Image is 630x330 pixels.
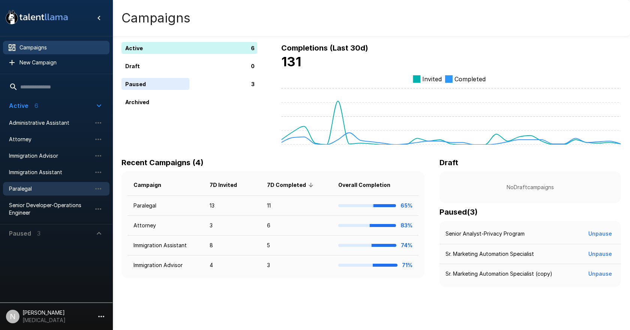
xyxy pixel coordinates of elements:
[451,184,609,191] p: No Draft campaigns
[251,80,255,88] p: 3
[204,255,261,275] td: 4
[585,247,615,261] button: Unpause
[445,270,552,278] p: Sr. Marketing Automation Specialist (copy)
[439,158,458,167] b: Draft
[251,44,255,52] p: 6
[338,181,400,190] span: Overall Completion
[281,54,301,69] b: 131
[261,255,332,275] td: 3
[121,10,190,26] h4: Campaigns
[127,255,204,275] td: Immigration Advisor
[402,262,412,268] b: 71%
[445,230,525,237] p: Senior Analyst-Privacy Program
[400,222,412,228] b: 83%
[281,43,368,52] b: Completions (Last 30d)
[261,216,332,236] td: 6
[127,236,204,255] td: Immigration Assistant
[204,196,261,216] td: 13
[400,202,412,209] b: 65%
[251,62,255,70] p: 0
[401,242,412,248] b: 74%
[261,236,332,255] td: 5
[133,181,171,190] span: Campaign
[127,216,204,236] td: Attorney
[210,181,247,190] span: 7D Invited
[121,158,204,167] b: Recent Campaigns (4)
[261,196,332,216] td: 11
[585,267,615,281] button: Unpause
[439,208,478,217] b: Paused ( 3 )
[127,196,204,216] td: Paralegal
[204,216,261,236] td: 3
[204,236,261,255] td: 8
[445,250,534,258] p: Sr. Marketing Automation Specialist
[585,227,615,241] button: Unpause
[267,181,316,190] span: 7D Completed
